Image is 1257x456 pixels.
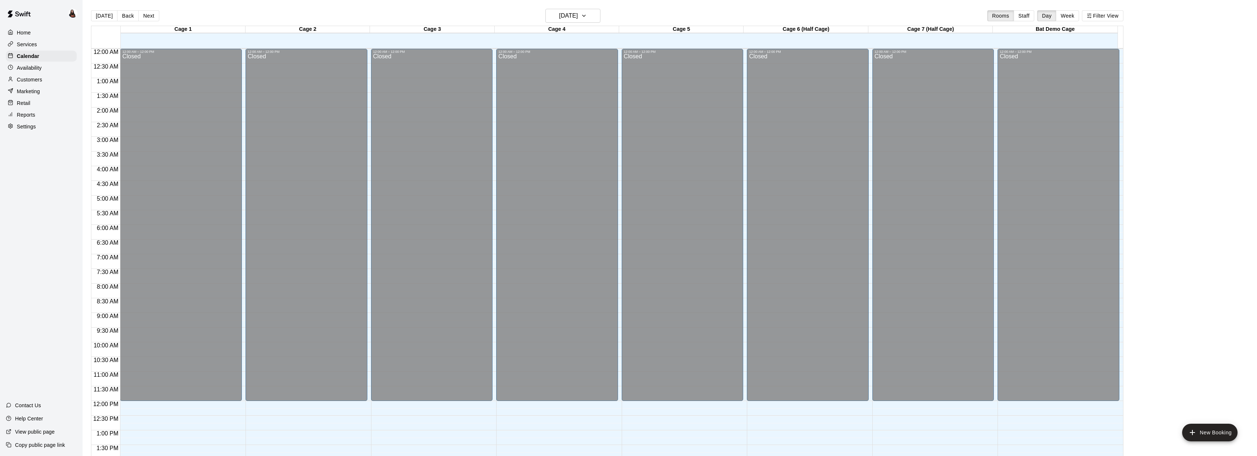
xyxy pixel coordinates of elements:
[17,99,30,107] p: Retail
[17,123,36,130] p: Settings
[122,54,240,404] div: Closed
[875,54,992,404] div: Closed
[998,49,1119,401] div: 12:00 AM – 12:00 PM: Closed
[559,11,578,21] h6: [DATE]
[1000,54,1117,404] div: Closed
[6,98,77,109] a: Retail
[373,54,491,404] div: Closed
[15,441,65,449] p: Copy public page link
[744,26,868,33] div: Cage 6 (Half Cage)
[1037,10,1056,21] button: Day
[95,78,120,84] span: 1:00 AM
[95,137,120,143] span: 3:00 AM
[95,122,120,128] span: 2:30 AM
[95,152,120,158] span: 3:30 AM
[95,328,120,334] span: 9:30 AM
[875,50,992,54] div: 12:00 AM – 12:00 PM
[17,29,31,36] p: Home
[498,50,616,54] div: 12:00 AM – 12:00 PM
[624,54,741,404] div: Closed
[95,284,120,290] span: 8:00 AM
[498,54,616,404] div: Closed
[993,26,1117,33] div: Bat Demo Cage
[17,76,42,83] p: Customers
[95,107,120,114] span: 2:00 AM
[624,50,741,54] div: 12:00 AM – 12:00 PM
[15,415,43,422] p: Help Center
[92,372,120,378] span: 11:00 AM
[95,210,120,216] span: 5:30 AM
[747,49,869,401] div: 12:00 AM – 12:00 PM: Closed
[622,49,744,401] div: 12:00 AM – 12:00 PM: Closed
[749,50,867,54] div: 12:00 AM – 12:00 PM
[246,26,370,33] div: Cage 2
[17,41,37,48] p: Services
[69,9,77,18] img: Ashton Zeiher
[121,26,245,33] div: Cage 1
[6,27,77,38] a: Home
[373,50,491,54] div: 12:00 AM – 12:00 PM
[91,401,120,407] span: 12:00 PM
[91,416,120,422] span: 12:30 PM
[371,49,493,401] div: 12:00 AM – 12:00 PM: Closed
[95,196,120,202] span: 5:00 AM
[6,86,77,97] a: Marketing
[1000,50,1117,54] div: 12:00 AM – 12:00 PM
[749,54,867,404] div: Closed
[95,254,120,260] span: 7:00 AM
[1082,10,1123,21] button: Filter View
[95,269,120,275] span: 7:30 AM
[872,49,994,401] div: 12:00 AM – 12:00 PM: Closed
[6,39,77,50] a: Services
[495,26,619,33] div: Cage 4
[6,109,77,120] a: Reports
[1056,10,1079,21] button: Week
[6,51,77,62] a: Calendar
[95,181,120,187] span: 4:30 AM
[1014,10,1035,21] button: Staff
[67,6,83,21] div: Ashton Zeiher
[6,121,77,132] a: Settings
[370,26,494,33] div: Cage 3
[496,49,618,401] div: 12:00 AM – 12:00 PM: Closed
[6,62,77,73] a: Availability
[95,166,120,172] span: 4:00 AM
[545,9,600,23] button: [DATE]
[122,50,240,54] div: 12:00 AM – 12:00 PM
[95,445,120,451] span: 1:30 PM
[17,52,39,60] p: Calendar
[95,225,120,231] span: 6:00 AM
[117,10,139,21] button: Back
[248,54,365,404] div: Closed
[6,74,77,85] a: Customers
[92,63,120,70] span: 12:30 AM
[17,111,35,118] p: Reports
[15,402,41,409] p: Contact Us
[95,298,120,304] span: 8:30 AM
[92,386,120,393] span: 11:30 AM
[92,49,120,55] span: 12:00 AM
[95,240,120,246] span: 6:30 AM
[246,49,367,401] div: 12:00 AM – 12:00 PM: Closed
[868,26,993,33] div: Cage 7 (Half Cage)
[17,88,40,95] p: Marketing
[619,26,744,33] div: Cage 5
[987,10,1014,21] button: Rooms
[138,10,159,21] button: Next
[248,50,365,54] div: 12:00 AM – 12:00 PM
[92,357,120,363] span: 10:30 AM
[95,93,120,99] span: 1:30 AM
[95,430,120,437] span: 1:00 PM
[17,64,42,72] p: Availability
[92,342,120,349] span: 10:00 AM
[15,428,55,435] p: View public page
